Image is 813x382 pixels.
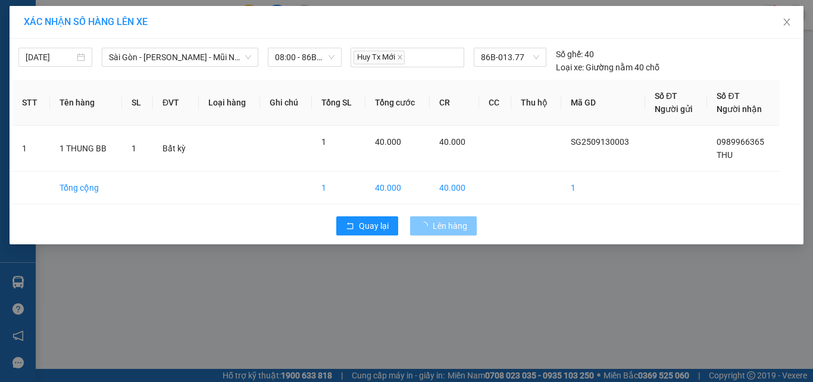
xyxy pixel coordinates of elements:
th: Tổng SL [312,80,365,126]
span: rollback [346,222,354,231]
th: SL [122,80,153,126]
span: 1 [132,144,136,153]
span: down [245,54,252,61]
span: XÁC NHẬN SỐ HÀNG LÊN XE [24,16,148,27]
th: CR [430,80,479,126]
img: logo.jpg [129,15,158,44]
span: 1 [321,137,326,147]
span: Quay lại [359,219,389,232]
span: 0989966365 [717,137,764,147]
div: Giường nằm 40 chỗ [556,61,659,74]
td: 1 [12,126,50,172]
th: STT [12,80,50,126]
th: Ghi chú [260,80,312,126]
th: Tổng cước [365,80,430,126]
button: Close [770,6,803,39]
span: 40.000 [439,137,465,147]
th: CC [479,80,511,126]
span: THU [717,150,733,160]
button: rollbackQuay lại [336,216,398,235]
input: 13/09/2025 [26,51,74,64]
span: Lên hàng [433,219,467,232]
span: SG2509130003 [571,137,629,147]
span: Huy Tx Mới [354,51,405,64]
td: 40.000 [430,172,479,204]
span: close [782,17,792,27]
span: Số ĐT [717,91,739,101]
span: Số ĐT [655,91,677,101]
span: Số ghế: [556,48,583,61]
th: Thu hộ [511,80,561,126]
span: 86B-013.77 [481,48,539,66]
b: [PERSON_NAME] [15,77,67,133]
th: ĐVT [153,80,199,126]
th: Mã GD [561,80,645,126]
th: Loại hàng [199,80,260,126]
button: Lên hàng [410,216,477,235]
span: close [397,54,403,60]
div: 40 [556,48,594,61]
span: Người nhận [717,104,762,114]
th: Tên hàng [50,80,122,126]
td: Tổng cộng [50,172,122,204]
td: Bất kỳ [153,126,199,172]
span: 40.000 [375,137,401,147]
span: loading [420,222,433,230]
b: BIÊN NHẬN GỬI HÀNG HÓA [77,17,114,114]
td: 1 [312,172,365,204]
td: 1 THUNG BB [50,126,122,172]
b: [DOMAIN_NAME] [100,45,164,55]
li: (c) 2017 [100,57,164,72]
span: Sài Gòn - Phan Thiết - Mũi Né (CT Km42) [109,48,251,66]
span: Người gửi [655,104,693,114]
td: 1 [561,172,645,204]
span: Loại xe: [556,61,584,74]
td: 40.000 [365,172,430,204]
span: 08:00 - 86B-013.77 [275,48,334,66]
